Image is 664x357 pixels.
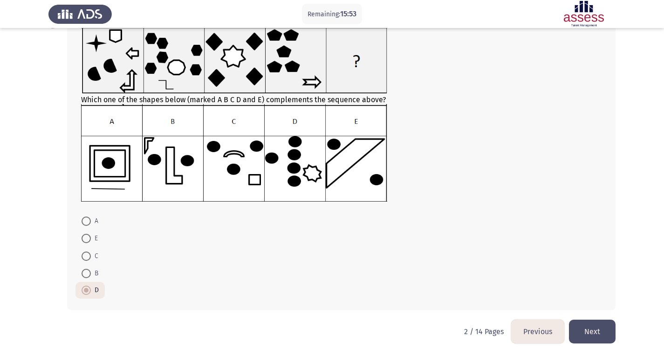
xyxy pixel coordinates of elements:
span: D [91,285,99,296]
span: C [91,251,98,262]
img: Assess Talent Management logo [48,1,112,27]
button: load next page [569,320,616,343]
span: E [91,233,98,244]
img: UkFYYV8wOTRfQS5wbmcxNjkxMzMzNDM5Mjg2.png [81,27,387,93]
span: 15:53 [340,9,356,18]
button: load previous page [511,320,564,343]
img: Assessment logo of ASSESS Focus 4 Module Assessment (EN/AR) (Advanced - IB) [552,1,616,27]
img: UkFYYV8wOTRfQi5wbmcxNjkxMzMzNDQ3OTcw.png [81,104,387,201]
p: 2 / 14 Pages [464,327,504,336]
span: B [91,268,98,279]
div: Which one of the shapes below (marked A B C D and E) complements the sequence above? [81,27,602,203]
span: A [91,216,98,227]
p: Remaining: [308,8,356,20]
